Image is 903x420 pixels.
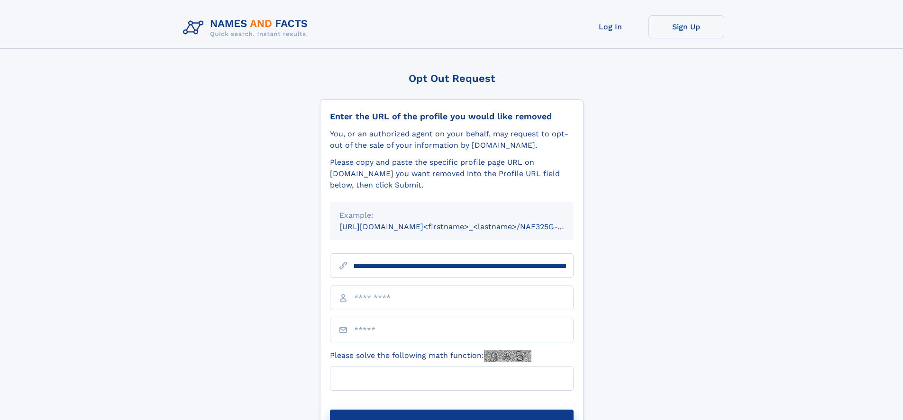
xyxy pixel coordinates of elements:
[339,210,564,221] div: Example:
[330,350,531,362] label: Please solve the following math function:
[330,128,574,151] div: You, or an authorized agent on your behalf, may request to opt-out of the sale of your informatio...
[339,222,592,231] small: [URL][DOMAIN_NAME]<firstname>_<lastname>/NAF325G-xxxxxxxx
[330,111,574,122] div: Enter the URL of the profile you would like removed
[330,157,574,191] div: Please copy and paste the specific profile page URL on [DOMAIN_NAME] you want removed into the Pr...
[179,15,316,41] img: Logo Names and Facts
[648,15,724,38] a: Sign Up
[573,15,648,38] a: Log In
[320,72,584,84] div: Opt Out Request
